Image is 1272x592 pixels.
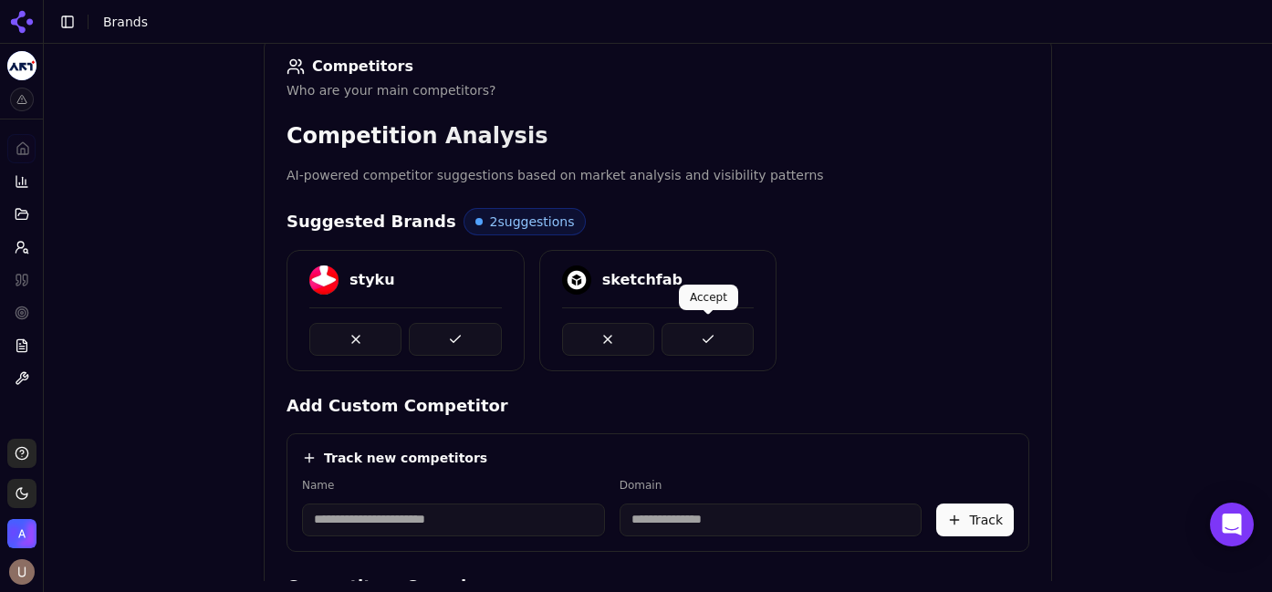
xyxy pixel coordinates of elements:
nav: breadcrumb [103,13,1221,31]
div: styku [349,269,395,291]
img: styku [309,265,339,295]
h3: Competition Analysis [287,121,1029,151]
p: AI-powered competitor suggestions based on market analysis and visibility patterns [287,165,1029,186]
p: Accept [690,290,727,305]
h4: Track new competitors [324,449,487,467]
img: Ugur Yekta Basak [9,559,35,585]
div: Who are your main competitors? [287,81,1029,99]
img: sketchfab [562,265,591,295]
h4: Suggested Brands [287,209,456,234]
label: Name [302,478,605,493]
label: Domain [620,478,923,493]
span: Brands [103,15,148,29]
span: 2 suggestions [490,213,575,231]
button: Open user button [9,559,35,585]
img: artlabs [7,51,36,80]
div: Competitors [287,57,1029,76]
button: Track [936,504,1014,536]
h4: Add Custom Competitor [287,393,1029,419]
img: artlabs [7,519,36,548]
button: Open organization switcher [7,519,36,548]
div: Open Intercom Messenger [1210,503,1254,546]
button: Current brand: artlabs [7,51,36,80]
div: sketchfab [602,269,683,291]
